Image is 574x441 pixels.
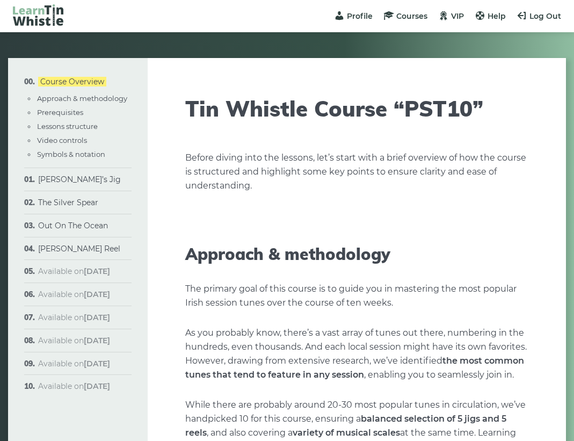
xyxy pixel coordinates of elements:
a: [PERSON_NAME]’s Jig [38,175,121,184]
span: Log Out [529,11,561,21]
span: Profile [347,11,373,21]
strong: [DATE] [84,313,110,322]
a: [PERSON_NAME] Reel [38,244,120,254]
p: As you probably know, there’s a vast array of tunes out there, numbering in the hundreds, even th... [185,326,528,382]
span: Available on [38,266,110,276]
h2: Approach & methodology [185,244,528,264]
a: The Silver Spear [38,198,98,207]
a: Course Overview [38,77,106,86]
p: Before diving into the lessons, let’s start with a brief overview of how the course is structured... [185,151,528,193]
span: Available on [38,359,110,368]
strong: [DATE] [84,359,110,368]
strong: [DATE] [84,290,110,299]
span: Help [488,11,506,21]
a: VIP [438,11,464,21]
img: LearnTinWhistle.com [13,4,63,26]
strong: [DATE] [84,266,110,276]
span: Available on [38,313,110,322]
span: VIP [451,11,464,21]
a: Profile [334,11,373,21]
span: Available on [38,290,110,299]
a: Out On The Ocean [38,221,108,230]
a: Lessons structure [37,122,98,131]
strong: variety of musical scales [293,428,400,438]
strong: balanced selection of 5 jigs and 5 reels [185,414,506,438]
span: Courses [396,11,427,21]
a: Video controls [37,136,87,144]
strong: [DATE] [84,381,110,391]
span: Available on [38,336,110,345]
h1: Tin Whistle Course “PST10” [185,96,528,121]
a: Prerequisites [37,108,83,117]
strong: the most common tunes that tend to feature in any session [185,356,524,380]
a: Approach & methodology [37,94,127,103]
a: Help [475,11,506,21]
a: Courses [383,11,427,21]
a: Log Out [517,11,561,21]
strong: [DATE] [84,336,110,345]
span: Available on [38,381,110,391]
a: Symbols & notation [37,150,105,158]
p: The primary goal of this course is to guide you in mastering the most popular Irish session tunes... [185,282,528,310]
